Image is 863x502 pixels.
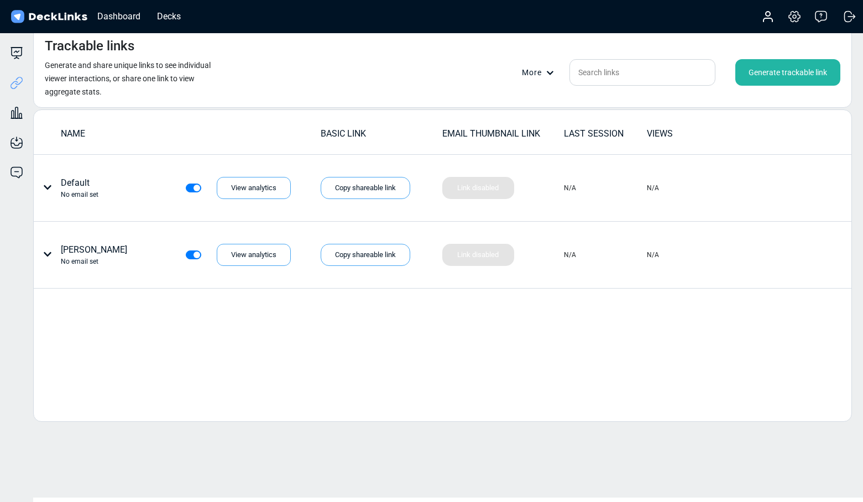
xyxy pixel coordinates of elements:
[647,250,659,260] div: N/A
[735,59,840,86] div: Generate trackable link
[9,9,89,25] img: DeckLinks
[320,127,442,146] td: BASIC LINK
[217,244,291,266] div: View analytics
[564,250,576,260] div: N/A
[45,38,134,54] h4: Trackable links
[564,127,646,140] div: LAST SESSION
[61,127,320,140] div: NAME
[442,127,563,146] td: EMAIL THUMBNAIL LINK
[92,9,146,23] div: Dashboard
[321,177,410,199] div: Copy shareable link
[569,59,715,86] input: Search links
[61,243,127,266] div: [PERSON_NAME]
[564,183,576,193] div: N/A
[151,9,186,23] div: Decks
[61,257,127,266] div: No email set
[522,67,561,79] div: More
[647,183,659,193] div: N/A
[61,190,98,200] div: No email set
[217,177,291,199] div: View analytics
[321,244,410,266] div: Copy shareable link
[45,61,211,96] small: Generate and share unique links to see individual viewer interactions, or share one link to view ...
[647,127,729,140] div: VIEWS
[61,176,98,200] div: Default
